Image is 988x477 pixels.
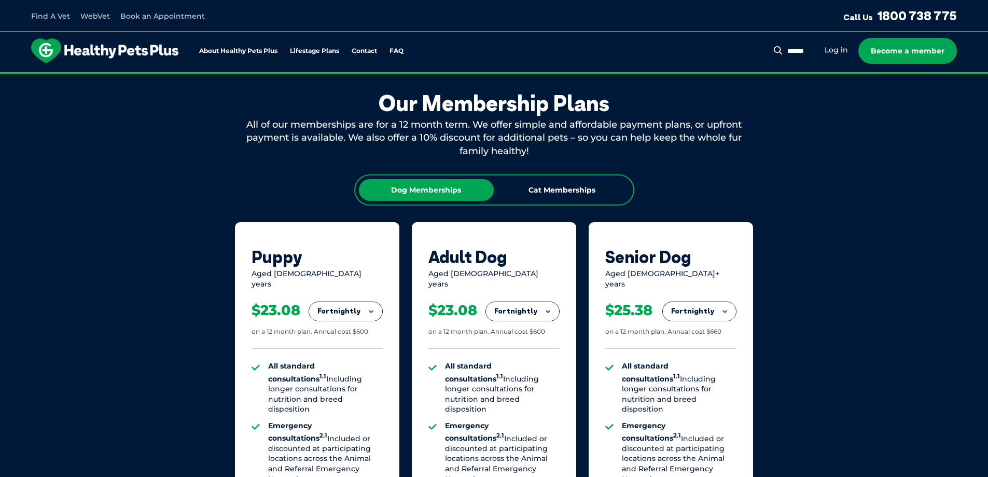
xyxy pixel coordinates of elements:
[428,302,477,319] div: $23.08
[268,361,326,383] strong: All standard consultations
[825,45,848,55] a: Log in
[300,73,688,82] span: Proactive, preventative wellness program designed to keep your pet healthier and happier for longer
[622,361,736,415] li: Including longer consultations for nutrition and breed disposition
[268,361,383,415] li: Including longer consultations for nutrition and breed disposition
[252,302,300,319] div: $23.08
[495,179,630,201] div: Cat Memberships
[80,11,110,21] a: WebVet
[445,361,503,383] strong: All standard consultations
[622,421,681,443] strong: Emergency consultations
[290,48,339,54] a: Lifestage Plans
[359,179,494,201] div: Dog Memberships
[445,361,560,415] li: Including longer consultations for nutrition and breed disposition
[319,432,327,440] sup: 2.1
[496,432,504,440] sup: 2.1
[496,373,503,380] sup: 1.1
[605,269,736,289] div: Aged [DEMOGRAPHIC_DATA]+ years
[352,48,377,54] a: Contact
[4,4,151,13] div: Outline
[673,432,681,440] sup: 2.1
[428,247,560,267] div: Adult Dog
[605,302,652,319] div: $25.38
[486,302,559,321] button: Fortnightly
[309,302,382,321] button: Fortnightly
[252,269,383,289] div: Aged [DEMOGRAPHIC_DATA] years
[389,48,403,54] a: FAQ
[16,51,138,60] a: What payment options are available?
[843,8,957,23] a: Call Us1800 738 775
[663,302,736,321] button: Fortnightly
[268,421,327,443] strong: Emergency consultations
[4,32,146,50] a: Is there any waiting period before I can bring my pet in?
[235,90,754,116] div: Our Membership Plans
[199,48,277,54] a: About Healthy Pets Plus
[445,421,504,443] strong: Emergency consultations
[673,373,680,380] sup: 1.1
[16,13,56,22] a: Back to Top
[16,23,106,32] a: Frequently asked questions
[858,38,957,64] a: Become a member
[605,247,736,267] div: Senior Dog
[31,11,70,21] a: Find A Vet
[428,269,560,289] div: Aged [DEMOGRAPHIC_DATA] years
[4,60,142,78] a: Is there a discount if I have more than one pet?
[235,118,754,158] div: All of our memberships are for a 12 month term. We offer simple and affordable payment plans, or ...
[605,328,721,336] div: on a 12 month plan. Annual cost $660
[622,361,680,383] strong: All standard consultations
[319,373,326,380] sup: 1.1
[120,11,205,21] a: Book an Appointment
[31,38,178,63] img: hpp-logo
[772,45,785,56] button: Search
[252,328,368,336] div: on a 12 month plan. Annual cost $600
[428,328,545,336] div: on a 12 month plan. Annual cost $600
[252,247,383,267] div: Puppy
[843,12,873,22] span: Call Us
